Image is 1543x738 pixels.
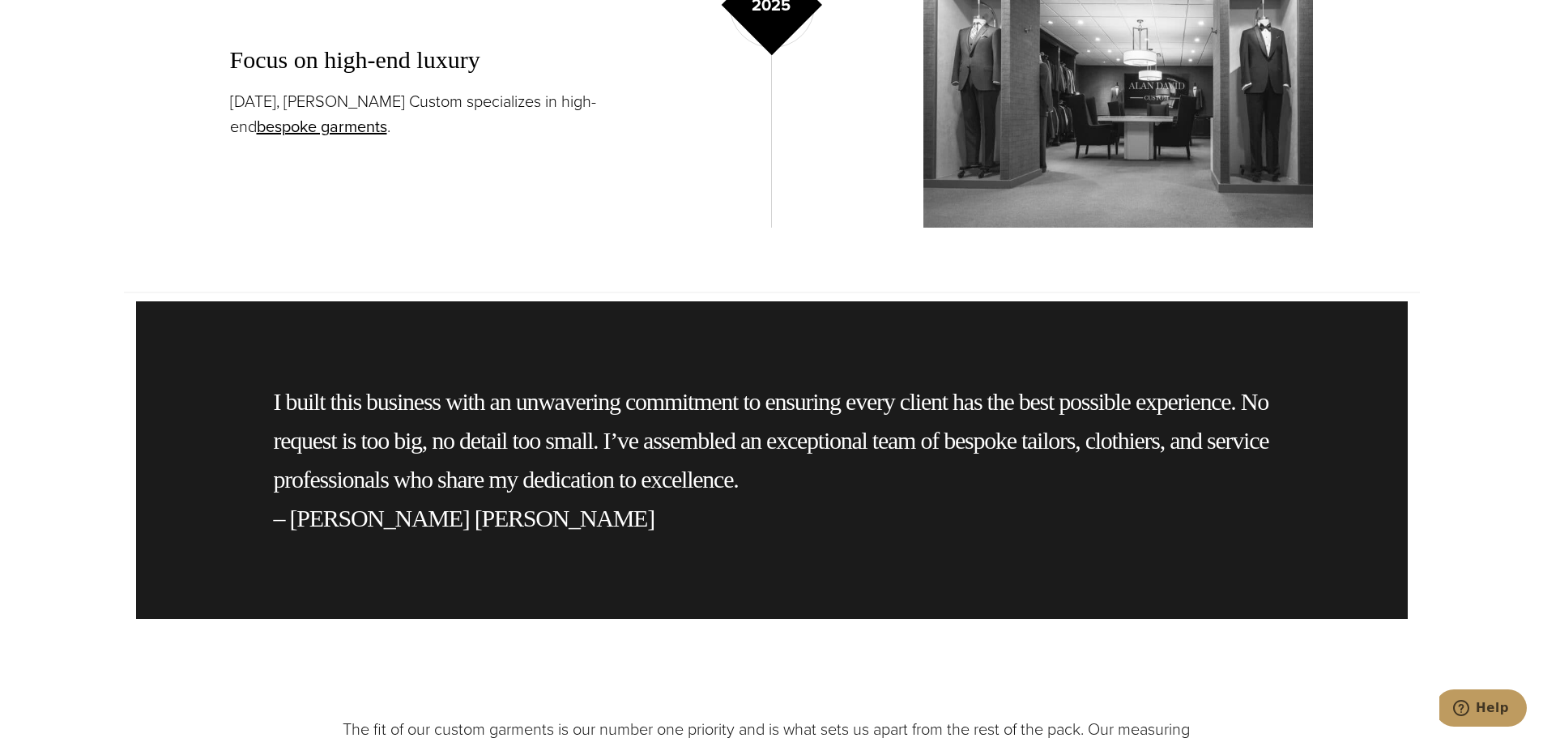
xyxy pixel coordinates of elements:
p: I built this business with an unwavering commitment to ensuring every client has the best possibl... [274,382,1270,538]
iframe: Opens a widget where you can chat to one of our agents [1439,689,1527,730]
a: bespoke garments [257,114,387,139]
h3: Focus on high-end luxury [230,43,620,77]
p: [DATE], [PERSON_NAME] Custom specializes in high-end . [230,89,620,139]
